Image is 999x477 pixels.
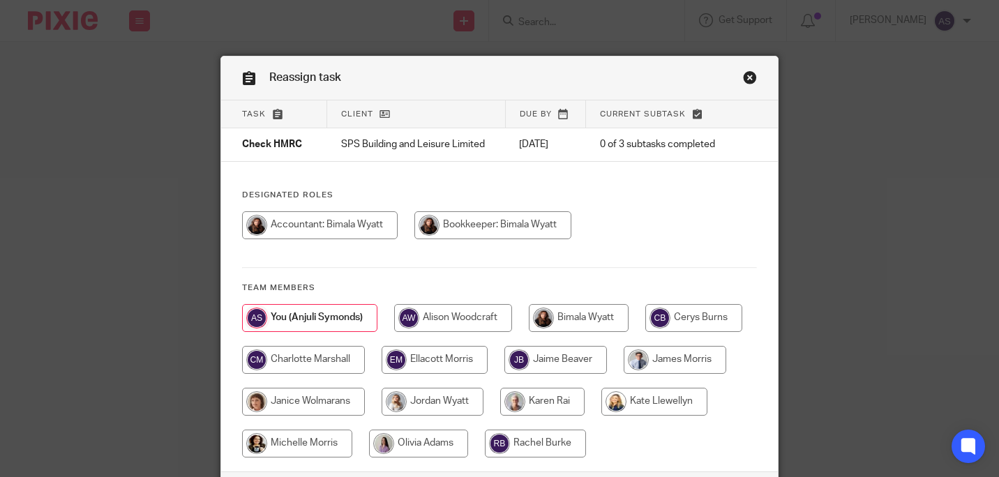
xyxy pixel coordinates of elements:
span: Task [242,110,266,118]
span: Client [341,110,373,118]
h4: Designated Roles [242,190,757,201]
span: Check HMRC [242,140,302,150]
span: Due by [520,110,552,118]
p: SPS Building and Leisure Limited [341,137,492,151]
span: Reassign task [269,72,341,83]
a: Close this dialog window [743,70,757,89]
td: 0 of 3 subtasks completed [586,128,735,162]
span: Current subtask [600,110,686,118]
p: [DATE] [519,137,571,151]
h4: Team members [242,282,757,294]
